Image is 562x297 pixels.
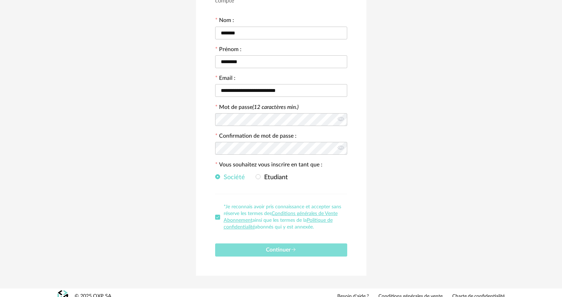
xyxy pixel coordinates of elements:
[215,243,347,257] button: Continuer
[224,211,338,223] a: Conditions générales de Vente Abonnement
[261,174,288,181] span: Etudiant
[220,174,245,181] span: Société
[252,104,299,110] i: (12 caractères min.)
[266,247,296,253] span: Continuer
[215,162,322,169] label: Vous souhaitez vous inscrire en tant que :
[219,104,299,110] label: Mot de passe
[215,47,241,54] label: Prénom :
[224,204,341,230] span: *Je reconnais avoir pris connaissance et accepter sans réserve les termes des ainsi que les terme...
[215,18,234,25] label: Nom :
[215,133,296,141] label: Confirmation de mot de passe :
[215,76,235,83] label: Email :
